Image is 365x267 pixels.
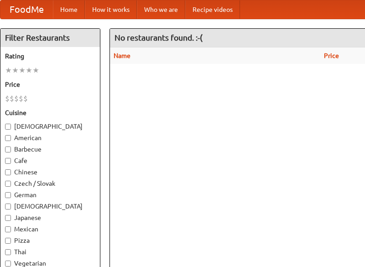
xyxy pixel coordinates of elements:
label: [DEMOGRAPHIC_DATA] [5,122,95,131]
li: ★ [32,65,39,75]
label: [DEMOGRAPHIC_DATA] [5,202,95,211]
input: Japanese [5,215,11,221]
input: [DEMOGRAPHIC_DATA] [5,204,11,209]
a: Home [53,0,85,19]
li: ★ [19,65,26,75]
input: Chinese [5,169,11,175]
input: American [5,135,11,141]
input: German [5,192,11,198]
li: $ [10,94,14,104]
input: Vegetarian [5,261,11,267]
label: Czech / Slovak [5,179,95,188]
a: Who we are [137,0,185,19]
li: $ [5,94,10,104]
li: ★ [26,65,32,75]
label: Barbecue [5,145,95,154]
li: $ [23,94,28,104]
a: Name [114,52,130,59]
a: Price [324,52,339,59]
a: How it works [85,0,137,19]
h5: Rating [5,52,95,61]
input: [DEMOGRAPHIC_DATA] [5,124,11,130]
a: Recipe videos [185,0,240,19]
label: American [5,133,95,142]
label: Thai [5,247,95,257]
label: Chinese [5,168,95,177]
li: ★ [5,65,12,75]
input: Pizza [5,238,11,244]
h4: Filter Restaurants [0,29,100,47]
li: $ [14,94,19,104]
label: Japanese [5,213,95,222]
li: ★ [12,65,19,75]
label: Mexican [5,225,95,234]
input: Czech / Slovak [5,181,11,187]
label: Cafe [5,156,95,165]
input: Barbecue [5,147,11,152]
h5: Price [5,80,95,89]
input: Cafe [5,158,11,164]
a: FoodMe [0,0,53,19]
li: $ [19,94,23,104]
input: Mexican [5,226,11,232]
label: German [5,190,95,199]
label: Pizza [5,236,95,245]
h5: Cuisine [5,108,95,117]
input: Thai [5,249,11,255]
ng-pluralize: No restaurants found. :-( [115,33,203,42]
